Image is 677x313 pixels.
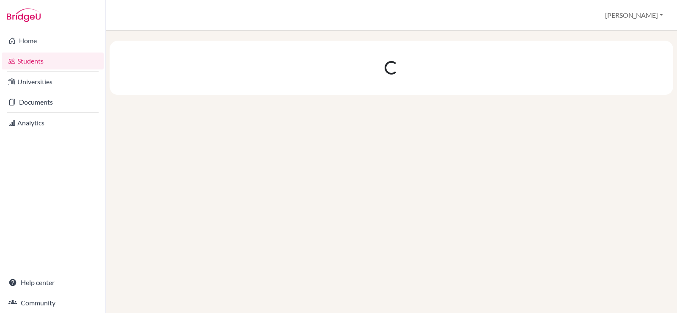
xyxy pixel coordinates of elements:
[2,94,104,111] a: Documents
[7,8,41,22] img: Bridge-U
[2,114,104,131] a: Analytics
[2,73,104,90] a: Universities
[2,274,104,291] a: Help center
[2,32,104,49] a: Home
[2,294,104,311] a: Community
[2,53,104,69] a: Students
[601,7,667,23] button: [PERSON_NAME]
